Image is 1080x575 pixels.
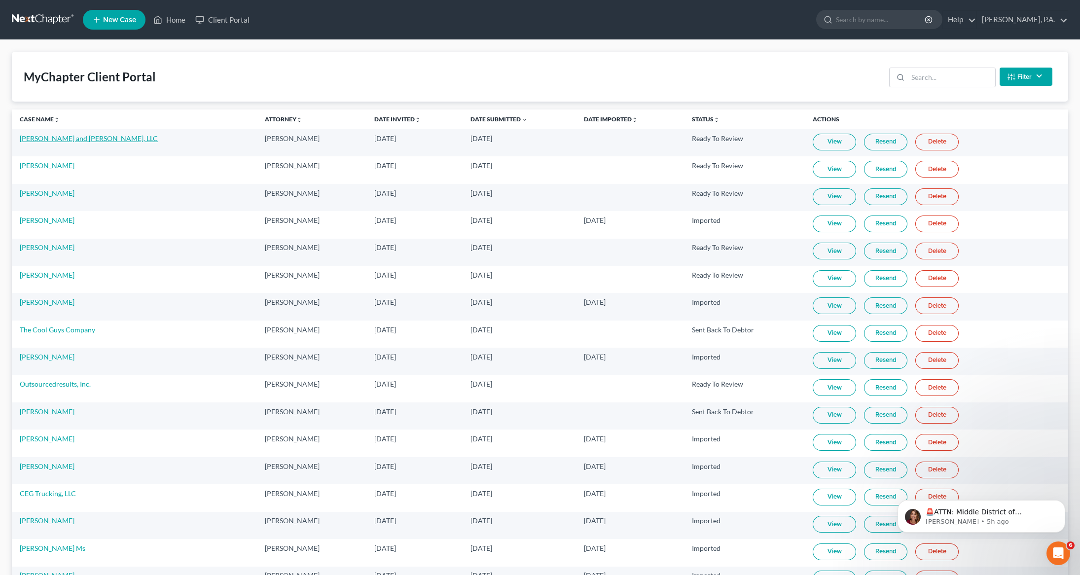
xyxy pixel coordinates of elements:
span: [DATE] [374,325,396,334]
td: [PERSON_NAME] [257,321,366,348]
a: The Cool Guys Company [20,325,95,334]
a: [PERSON_NAME] [20,161,74,170]
span: [DATE] [470,407,492,416]
span: [DATE] [470,271,492,279]
span: [DATE] [374,434,396,443]
a: Resend [864,489,907,505]
a: View [813,352,856,369]
span: 6 [1067,541,1075,549]
a: Delete [915,270,959,287]
td: [PERSON_NAME] [257,184,366,211]
span: [DATE] [470,462,492,470]
span: [DATE] [374,189,396,197]
td: [PERSON_NAME] [257,430,366,457]
a: Date Importedunfold_more [584,115,638,123]
td: [PERSON_NAME] [257,293,366,320]
a: View [813,297,856,314]
a: Outsourcedresults, Inc. [20,380,91,388]
a: View [813,243,856,259]
span: [DATE] [470,353,492,361]
td: [PERSON_NAME] [257,512,366,539]
i: expand_more [522,117,528,123]
a: [PERSON_NAME] [20,434,74,443]
a: Delete [915,434,959,451]
span: [DATE] [374,489,396,498]
td: Imported [684,457,805,484]
div: MyChapter Client Portal [24,69,156,85]
td: [PERSON_NAME] [257,129,366,156]
span: [DATE] [470,380,492,388]
i: unfold_more [54,117,60,123]
span: [DATE] [374,161,396,170]
span: [DATE] [374,380,396,388]
span: [DATE] [584,353,606,361]
a: View [813,516,856,533]
a: View [813,434,856,451]
a: Attorneyunfold_more [265,115,302,123]
span: [DATE] [374,462,396,470]
a: Resend [864,434,907,451]
a: View [813,188,856,205]
span: [DATE] [584,298,606,306]
a: Delete [915,407,959,424]
a: Delete [915,243,959,259]
a: Resend [864,270,907,287]
span: [DATE] [374,298,396,306]
span: [DATE] [584,462,606,470]
span: [DATE] [470,243,492,252]
a: View [813,543,856,560]
td: Ready To Review [684,156,805,183]
a: View [813,134,856,150]
td: [PERSON_NAME] [257,348,366,375]
td: [PERSON_NAME] [257,375,366,402]
a: Resend [864,407,907,424]
a: Delete [915,216,959,232]
span: [DATE] [470,489,492,498]
a: View [813,270,856,287]
a: [PERSON_NAME] Ms [20,544,85,552]
a: Delete [915,462,959,478]
a: Delete [915,188,959,205]
span: [DATE] [470,434,492,443]
i: unfold_more [714,117,720,123]
a: [PERSON_NAME] [20,353,74,361]
a: [PERSON_NAME] and [PERSON_NAME], LLC [20,134,158,143]
a: Home [148,11,190,29]
i: unfold_more [632,117,638,123]
td: Sent Back To Debtor [684,402,805,430]
button: Filter [1000,68,1052,86]
td: Ready To Review [684,375,805,402]
span: [DATE] [470,189,492,197]
a: Resend [864,297,907,314]
a: [PERSON_NAME] [20,407,74,416]
td: [PERSON_NAME] [257,211,366,238]
span: [DATE] [374,516,396,525]
td: [PERSON_NAME] [257,239,366,266]
a: Resend [864,352,907,369]
td: Ready To Review [684,184,805,211]
span: [DATE] [374,216,396,224]
a: Delete [915,161,959,178]
td: Imported [684,348,805,375]
i: unfold_more [296,117,302,123]
a: Help [943,11,976,29]
th: Actions [805,109,1068,129]
span: [DATE] [470,325,492,334]
a: Resend [864,543,907,560]
span: [DATE] [374,134,396,143]
td: Imported [684,484,805,511]
span: [DATE] [374,544,396,552]
td: Imported [684,539,805,566]
a: Date Invitedunfold_more [374,115,421,123]
td: [PERSON_NAME] [257,156,366,183]
td: Imported [684,430,805,457]
a: View [813,379,856,396]
span: [DATE] [584,516,606,525]
a: [PERSON_NAME] [20,298,74,306]
span: [DATE] [584,544,606,552]
a: Resend [864,216,907,232]
a: [PERSON_NAME] [20,189,74,197]
td: Imported [684,293,805,320]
